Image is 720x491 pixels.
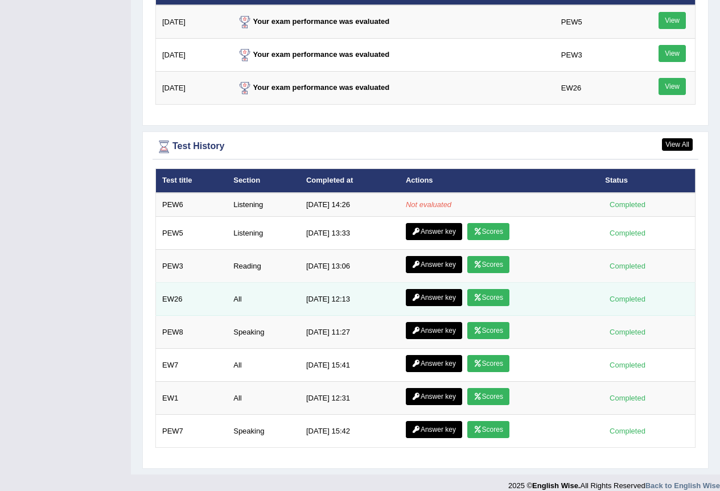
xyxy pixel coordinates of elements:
div: Completed [605,392,649,404]
strong: Your exam performance was evaluated [236,17,390,26]
td: Speaking [227,316,300,349]
a: Answer key [406,322,462,339]
td: [DATE] 14:26 [300,193,400,217]
div: Completed [605,425,649,437]
td: [DATE] 15:42 [300,415,400,448]
a: Scores [467,355,509,372]
td: PEW8 [156,316,228,349]
a: View All [662,138,693,151]
td: [DATE] 13:33 [300,217,400,250]
td: [DATE] 13:06 [300,250,400,283]
a: Answer key [406,289,462,306]
em: Not evaluated [406,200,451,209]
a: Answer key [406,388,462,405]
td: [DATE] 11:27 [300,316,400,349]
td: Reading [227,250,300,283]
a: Scores [467,322,509,339]
strong: Your exam performance was evaluated [236,50,390,59]
td: PEW5 [156,217,228,250]
div: Completed [605,293,649,305]
a: View [659,78,686,95]
th: Completed at [300,169,400,193]
strong: Your exam performance was evaluated [236,83,390,92]
td: EW26 [156,283,228,316]
a: Scores [467,223,509,240]
td: Listening [227,193,300,217]
td: PEW6 [156,193,228,217]
td: Speaking [227,415,300,448]
a: Answer key [406,256,462,273]
td: [DATE] 12:13 [300,283,400,316]
a: Answer key [406,223,462,240]
td: [DATE] [156,39,230,72]
td: All [227,283,300,316]
td: [DATE] 15:41 [300,349,400,382]
a: Back to English Wise [645,481,720,490]
td: PEW7 [156,415,228,448]
div: Completed [605,359,649,371]
th: Section [227,169,300,193]
div: Completed [605,199,649,211]
td: [DATE] 12:31 [300,382,400,415]
a: Scores [467,421,509,438]
td: Listening [227,217,300,250]
div: Completed [605,260,649,272]
a: View [659,12,686,29]
td: [DATE] [156,5,230,39]
td: All [227,349,300,382]
td: PEW3 [156,250,228,283]
th: Status [599,169,695,193]
a: Answer key [406,421,462,438]
a: Scores [467,289,509,306]
td: All [227,382,300,415]
td: PEW5 [555,5,627,39]
strong: English Wise. [532,481,580,490]
td: EW7 [156,349,228,382]
a: Scores [467,388,509,405]
div: 2025 © All Rights Reserved [508,475,720,491]
a: Scores [467,256,509,273]
td: EW26 [555,72,627,105]
td: EW1 [156,382,228,415]
a: View [659,45,686,62]
div: Completed [605,326,649,338]
a: Answer key [406,355,462,372]
div: Test History [155,138,696,155]
th: Actions [400,169,599,193]
td: [DATE] [156,72,230,105]
th: Test title [156,169,228,193]
div: Completed [605,227,649,239]
td: PEW3 [555,39,627,72]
